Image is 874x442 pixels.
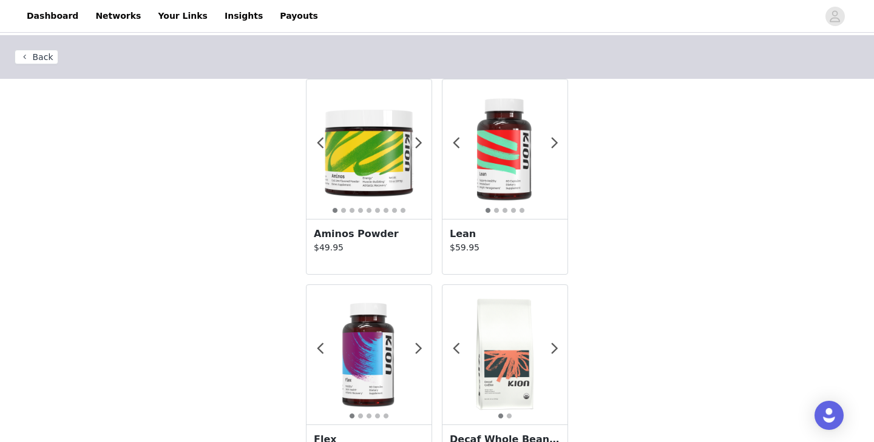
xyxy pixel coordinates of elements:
h3: Lean [450,227,560,241]
button: 7 [383,207,389,213]
button: 6 [374,207,381,213]
h3: Aminos Powder [314,227,424,241]
button: 2 [357,413,364,419]
button: 5 [519,207,525,213]
button: Back [15,50,58,64]
button: 2 [506,413,512,419]
button: 4 [374,413,381,419]
button: 8 [391,207,398,213]
button: 5 [366,207,372,213]
a: Insights [217,2,270,30]
a: Payouts [273,2,325,30]
a: Your Links [151,2,215,30]
a: Dashboard [19,2,86,30]
div: Open Intercom Messenger [815,401,844,430]
button: 2 [340,207,347,213]
button: 2 [493,207,500,213]
p: $49.95 [314,241,424,254]
button: 3 [349,207,355,213]
button: 3 [502,207,508,213]
a: Networks [88,2,148,30]
button: 1 [332,207,338,213]
button: 9 [400,207,406,213]
div: avatar [829,7,841,26]
button: 4 [510,207,517,213]
button: 5 [383,413,389,419]
button: 1 [498,413,504,419]
button: 4 [357,207,364,213]
p: $59.95 [450,241,560,254]
img: #flavor_cool_lime_powder [307,87,432,212]
button: 1 [485,207,491,213]
button: 3 [366,413,372,419]
button: 1 [349,413,355,419]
